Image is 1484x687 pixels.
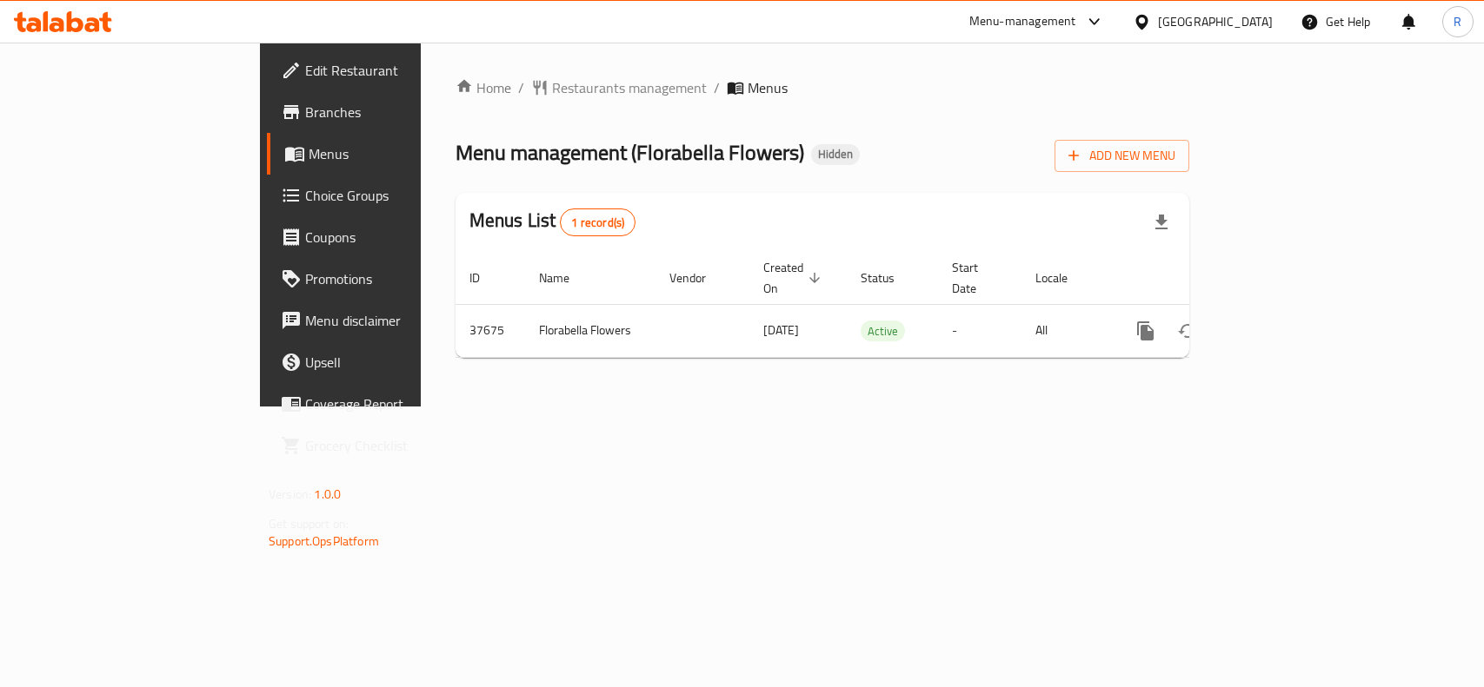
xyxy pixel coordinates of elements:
[305,60,494,81] span: Edit Restaurant
[669,268,729,288] span: Vendor
[1141,201,1182,243] div: Export file
[525,304,655,357] td: Florabella Flowers
[305,227,494,248] span: Coupons
[714,77,720,98] li: /
[267,341,508,383] a: Upsell
[861,268,917,288] span: Status
[305,268,494,289] span: Promotions
[861,320,905,341] div: Active
[267,133,508,175] a: Menus
[269,530,379,552] a: Support.OpsPlatform
[811,144,860,165] div: Hidden
[748,77,788,98] span: Menus
[305,102,494,122] span: Branches
[305,310,494,331] span: Menu disclaimer
[267,50,508,91] a: Edit Restaurant
[1158,12,1273,31] div: [GEOGRAPHIC_DATA]
[269,483,311,505] span: Version:
[1111,252,1306,305] th: Actions
[305,185,494,206] span: Choice Groups
[560,208,636,236] div: Total records count
[952,257,1001,299] span: Start Date
[1055,140,1189,172] button: Add New Menu
[456,252,1306,358] table: enhanced table
[1125,310,1167,352] button: more
[1035,268,1090,288] span: Locale
[267,425,508,466] a: Grocery Checklist
[1454,12,1461,31] span: R
[267,258,508,300] a: Promotions
[314,483,341,505] span: 1.0.0
[456,133,804,172] span: Menu management ( Florabella Flowers )
[469,268,502,288] span: ID
[539,268,592,288] span: Name
[518,77,524,98] li: /
[1167,310,1208,352] button: Change Status
[456,77,1189,98] nav: breadcrumb
[267,175,508,216] a: Choice Groups
[1021,304,1111,357] td: All
[938,304,1021,357] td: -
[305,393,494,414] span: Coverage Report
[763,319,799,341] span: [DATE]
[811,147,860,162] span: Hidden
[267,91,508,133] a: Branches
[561,215,635,231] span: 1 record(s)
[267,383,508,425] a: Coverage Report
[552,77,707,98] span: Restaurants management
[305,352,494,373] span: Upsell
[469,208,636,236] h2: Menus List
[309,143,494,164] span: Menus
[267,216,508,258] a: Coupons
[763,257,826,299] span: Created On
[1068,145,1175,167] span: Add New Menu
[269,512,349,535] span: Get support on:
[861,321,905,341] span: Active
[267,300,508,341] a: Menu disclaimer
[305,435,494,456] span: Grocery Checklist
[969,11,1076,32] div: Menu-management
[531,77,707,98] a: Restaurants management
